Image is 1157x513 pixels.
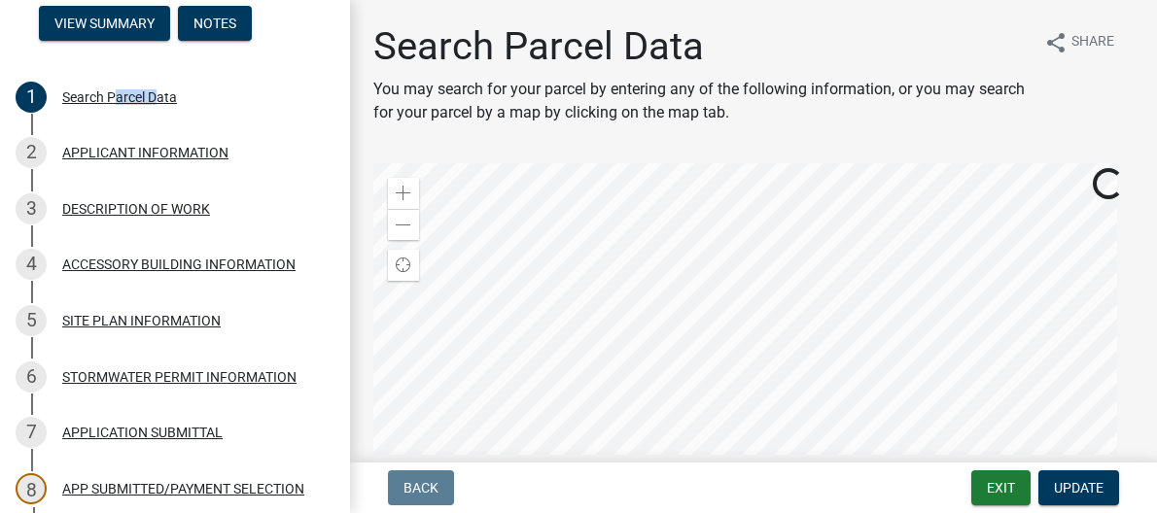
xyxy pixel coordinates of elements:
[388,178,419,209] div: Zoom in
[388,209,419,240] div: Zoom out
[62,90,177,104] div: Search Parcel Data
[16,137,47,168] div: 2
[16,473,47,504] div: 8
[62,202,210,216] div: DESCRIPTION OF WORK
[388,250,419,281] div: Find my location
[16,82,47,113] div: 1
[373,23,1029,70] h1: Search Parcel Data
[1054,480,1104,496] span: Update
[39,6,170,41] button: View Summary
[403,480,438,496] span: Back
[62,370,297,384] div: STORMWATER PERMIT INFORMATION
[39,17,170,32] wm-modal-confirm: Summary
[971,470,1031,505] button: Exit
[16,193,47,224] div: 3
[178,6,252,41] button: Notes
[62,314,221,327] div: SITE PLAN INFORMATION
[1038,470,1119,505] button: Update
[62,482,304,496] div: APP SUBMITTED/PAYMENT SELECTION
[1071,31,1114,54] span: Share
[1044,31,1068,54] i: share
[1029,23,1130,61] button: shareShare
[373,78,1029,124] p: You may search for your parcel by entering any of the following information, or you may search fo...
[16,305,47,336] div: 5
[16,249,47,280] div: 4
[16,361,47,393] div: 6
[62,146,228,159] div: APPLICANT INFORMATION
[178,17,252,32] wm-modal-confirm: Notes
[388,470,454,505] button: Back
[62,257,296,271] div: ACCESSORY BUILDING INFORMATION
[16,417,47,448] div: 7
[62,426,223,439] div: APPLICATION SUBMITTAL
